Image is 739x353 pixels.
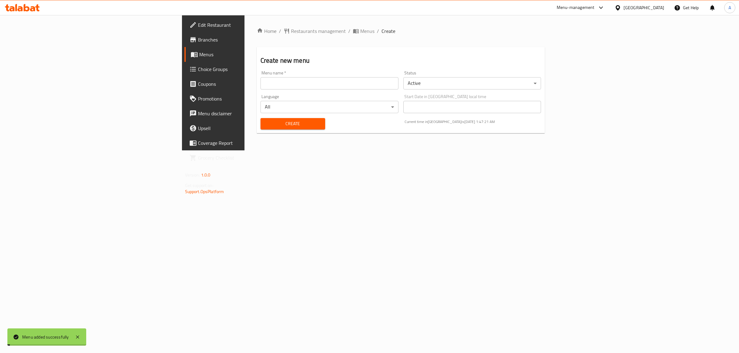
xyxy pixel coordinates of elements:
a: Edit Restaurant [184,18,305,32]
a: Menu disclaimer [184,106,305,121]
div: Menu-management [557,4,595,11]
span: Menus [199,51,301,58]
p: Current time in [GEOGRAPHIC_DATA] is [DATE] 1:47:21 AM [405,119,541,125]
span: Choice Groups [198,65,301,73]
div: Menu added successfully [22,334,69,340]
a: Menus [353,27,374,35]
span: Promotions [198,95,301,102]
span: Upsell [198,125,301,132]
span: Get support on: [185,181,213,189]
h2: Create new menu [260,56,541,65]
li: / [377,27,379,35]
a: Branches [184,32,305,47]
span: Create [265,120,320,128]
span: Edit Restaurant [198,21,301,29]
nav: breadcrumb [257,27,545,35]
div: Active [403,77,541,89]
a: Support.OpsPlatform [185,188,224,196]
span: Coverage Report [198,139,301,147]
a: Grocery Checklist [184,150,305,165]
span: A [729,4,731,11]
span: Grocery Checklist [198,154,301,161]
div: All [260,101,398,113]
a: Upsell [184,121,305,136]
div: [GEOGRAPHIC_DATA] [624,4,664,11]
span: Restaurants management [291,27,346,35]
a: Restaurants management [284,27,346,35]
button: Create [260,118,325,129]
span: Menus [360,27,374,35]
span: Coupons [198,80,301,88]
li: / [348,27,350,35]
a: Coupons [184,77,305,91]
a: Choice Groups [184,62,305,77]
span: Menu disclaimer [198,110,301,117]
a: Coverage Report [184,136,305,150]
span: Branches [198,36,301,43]
a: Menus [184,47,305,62]
span: 1.0.0 [201,171,211,179]
span: Create [382,27,395,35]
input: Please enter Menu name [260,77,398,89]
span: Version: [185,171,200,179]
a: Promotions [184,91,305,106]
